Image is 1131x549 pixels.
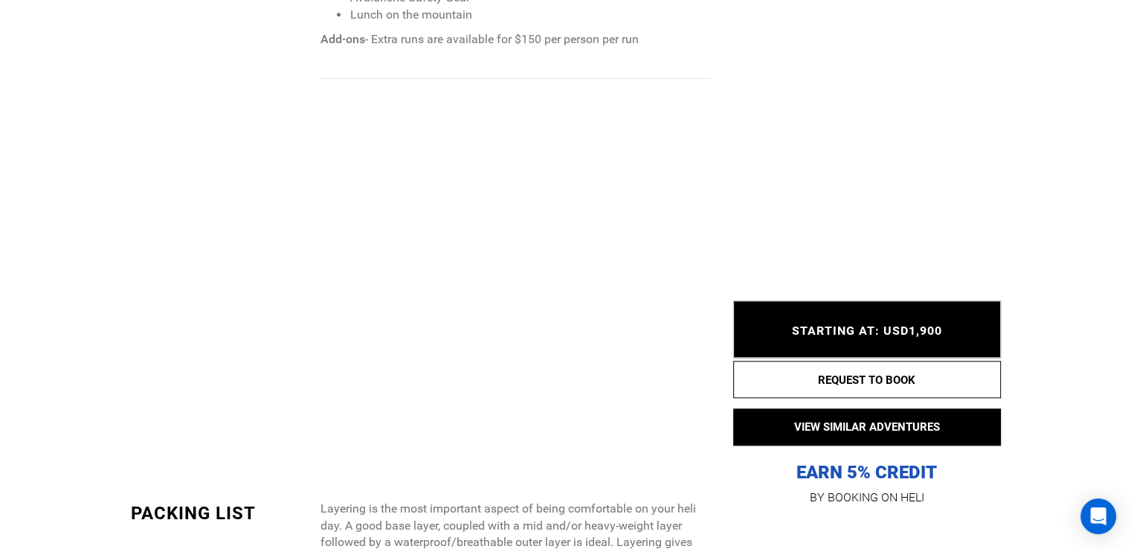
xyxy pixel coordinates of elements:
[320,32,364,46] strong: Add-ons
[733,361,1001,398] button: REQUEST TO BOOK
[733,408,1001,446] button: VIEW SIMILAR ADVENTURES
[320,31,710,48] p: - Extra runs are available for $150 per person per run
[792,324,942,338] span: STARTING AT: USD1,900
[131,501,309,526] div: PACKING LIST
[349,7,710,24] li: Lunch on the mountain
[733,487,1001,508] p: BY BOOKING ON HELI
[1080,498,1116,534] div: Open Intercom Messenger
[733,312,1001,484] p: EARN 5% CREDIT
